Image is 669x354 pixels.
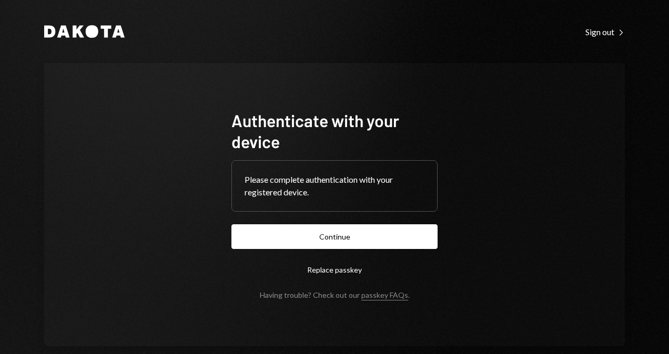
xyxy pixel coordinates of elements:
[361,290,408,300] a: passkey FAQs
[231,224,438,249] button: Continue
[260,290,410,299] div: Having trouble? Check out our .
[231,257,438,282] button: Replace passkey
[245,173,424,199] div: Please complete authentication with your registered device.
[585,27,625,37] div: Sign out
[585,26,625,37] a: Sign out
[231,110,438,152] h1: Authenticate with your device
